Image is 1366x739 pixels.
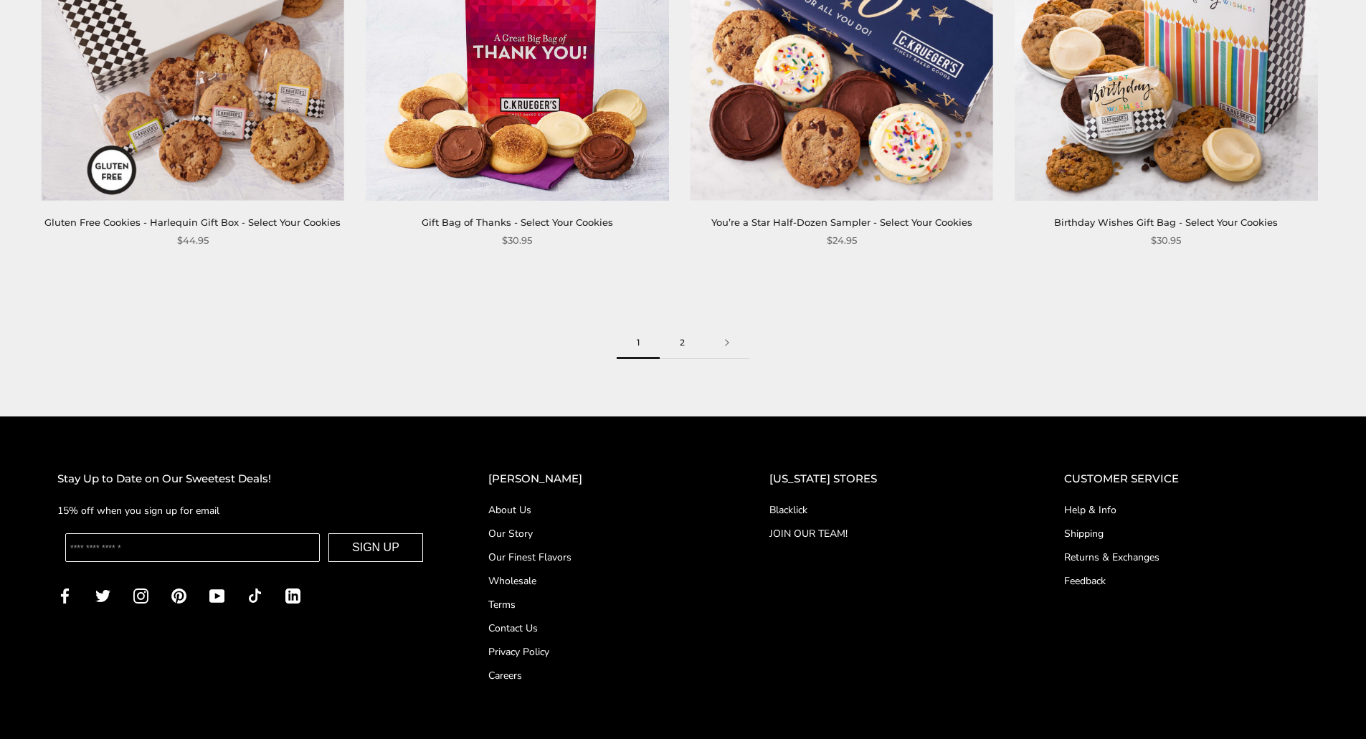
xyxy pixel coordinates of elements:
[705,327,749,359] a: Next page
[827,233,857,248] span: $24.95
[133,587,148,604] a: Instagram
[769,470,1007,488] h2: [US_STATE] STORES
[617,327,660,359] span: 1
[488,573,712,588] a: Wholesale
[488,668,712,683] a: Careers
[488,597,712,612] a: Terms
[328,533,423,562] button: SIGN UP
[488,470,712,488] h2: [PERSON_NAME]
[177,233,209,248] span: $44.95
[57,470,431,488] h2: Stay Up to Date on Our Sweetest Deals!
[1064,502,1309,518] a: Help & Info
[57,502,431,519] p: 15% off when you sign up for email
[488,550,712,565] a: Our Finest Flavors
[247,587,262,604] a: TikTok
[769,526,1007,541] a: JOIN OUR TEAM!
[488,526,712,541] a: Our Story
[422,216,613,228] a: Gift Bag of Thanks - Select Your Cookies
[1064,470,1309,488] h2: CUSTOMER SERVICE
[209,587,224,604] a: YouTube
[285,587,300,604] a: LinkedIn
[711,216,972,228] a: You’re a Star Half-Dozen Sampler - Select Your Cookies
[95,587,110,604] a: Twitter
[502,233,532,248] span: $30.95
[488,644,712,659] a: Privacy Policy
[488,502,712,518] a: About Us
[488,621,712,636] a: Contact Us
[1054,216,1278,228] a: Birthday Wishes Gift Bag - Select Your Cookies
[769,502,1007,518] a: Blacklick
[1151,233,1181,248] span: $30.95
[1064,550,1309,565] a: Returns & Exchanges
[171,587,186,604] a: Pinterest
[1064,526,1309,541] a: Shipping
[65,533,320,562] input: Enter your email
[660,327,705,359] a: 2
[1064,573,1309,588] a: Feedback
[57,587,72,604] a: Facebook
[44,216,341,228] a: Gluten Free Cookies - Harlequin Gift Box - Select Your Cookies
